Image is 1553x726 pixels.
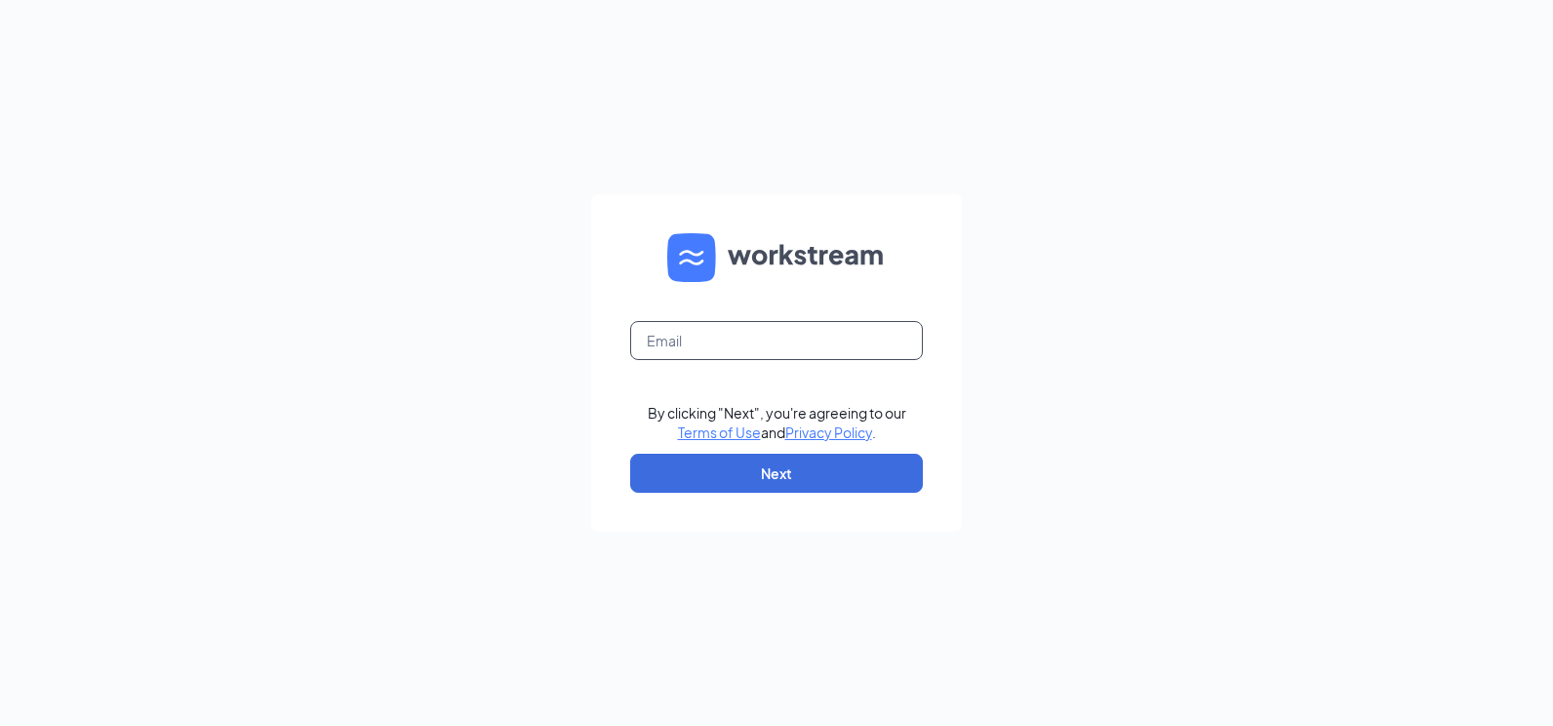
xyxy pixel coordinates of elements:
button: Next [630,454,923,493]
div: By clicking "Next", you're agreeing to our and . [648,403,906,442]
img: WS logo and Workstream text [667,233,886,282]
a: Privacy Policy [785,423,872,441]
a: Terms of Use [678,423,761,441]
input: Email [630,321,923,360]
